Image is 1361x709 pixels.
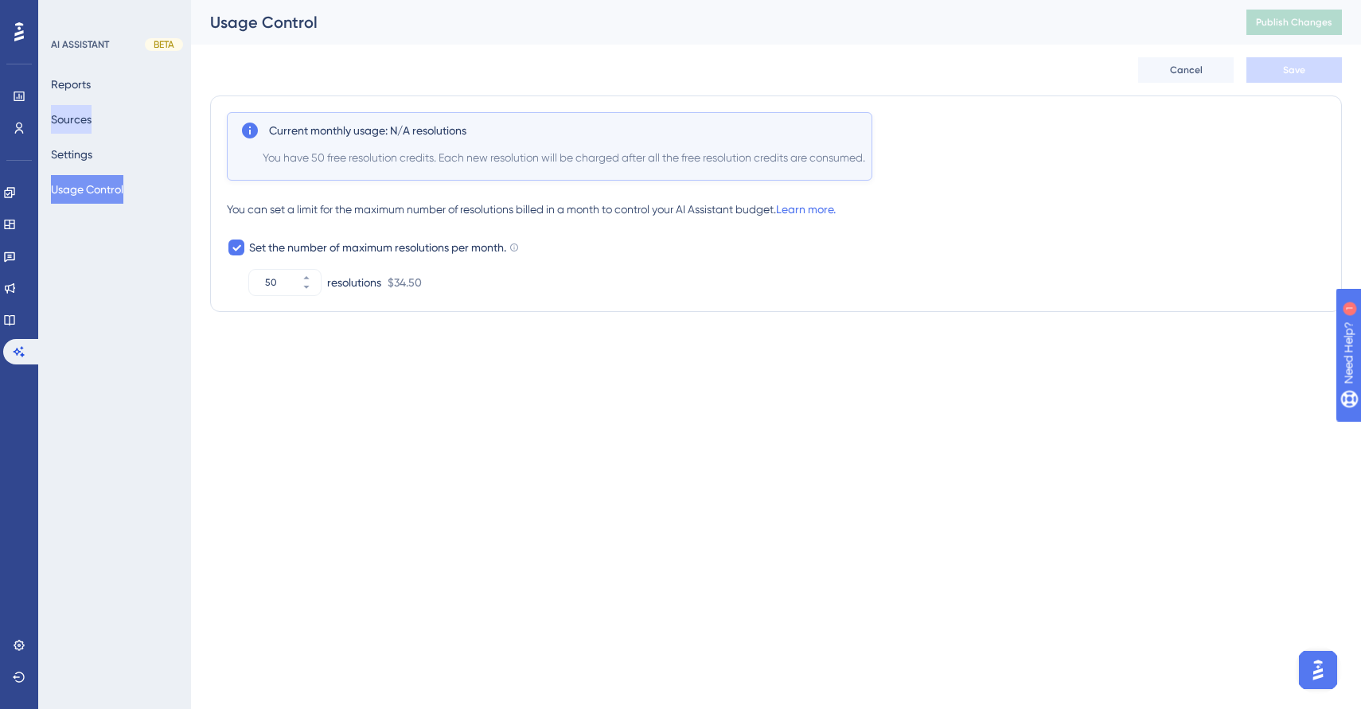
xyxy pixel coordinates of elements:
[51,175,123,204] button: Usage Control
[111,8,115,21] div: 1
[51,70,91,99] button: Reports
[210,11,1207,33] div: Usage Control
[51,38,109,51] div: AI ASSISTANT
[263,148,865,167] span: You have 50 free resolution credits. Each new resolution will be charged after all the free resol...
[249,238,506,257] span: Set the number of maximum resolutions per month.
[51,140,92,169] button: Settings
[1294,646,1342,694] iframe: UserGuiding AI Assistant Launcher
[1170,64,1203,76] span: Cancel
[1283,64,1305,76] span: Save
[145,38,183,51] div: BETA
[776,203,836,216] a: Learn more.
[227,200,1325,219] div: You can set a limit for the maximum number of resolutions billed in a month to control your AI As...
[1138,57,1234,83] button: Cancel
[1246,57,1342,83] button: Save
[1246,10,1342,35] button: Publish Changes
[1256,16,1332,29] span: Publish Changes
[327,273,381,292] div: resolutions
[51,105,92,134] button: Sources
[388,273,422,292] span: $34.50
[269,121,466,140] span: Current monthly usage: N/A resolutions
[37,4,99,23] span: Need Help?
